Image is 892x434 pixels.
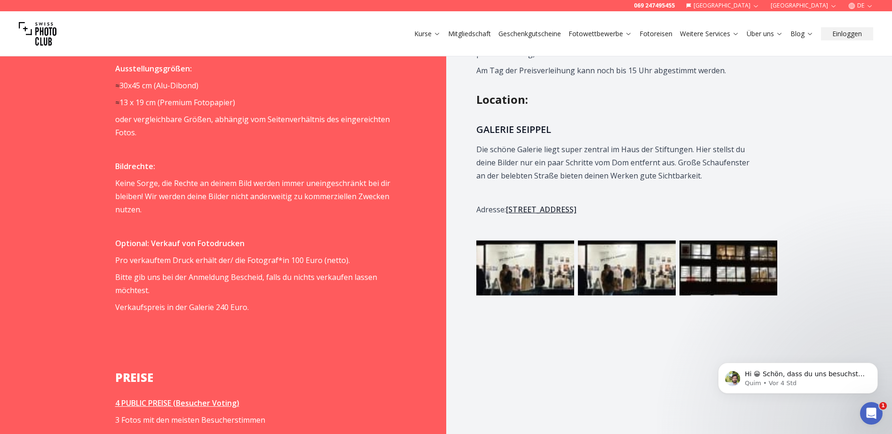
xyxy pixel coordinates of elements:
[115,80,119,91] span: ≈
[115,178,390,215] span: Keine Sorge, die Rechte an deinem Bild werden immer uneingeschränkt bei dir bleiben! Wir werden d...
[676,27,743,40] button: Weitere Services
[444,27,495,40] button: Mitgliedschaft
[115,161,155,171] strong: Bildrechte:
[115,63,192,74] strong: Ausstellungsgrößen:
[747,29,783,39] a: Über uns
[476,143,751,182] p: Die schöne Galerie liegt super zentral im Haus der Stiftungen. Hier stellst du deine Bilder nur e...
[680,29,739,39] a: Weitere Services
[821,27,873,40] button: Einloggen
[476,122,751,137] h3: GALERIE SEIPPEL
[414,29,441,39] a: Kurse
[787,27,817,40] button: Blog
[115,96,390,109] p: Premium Fotopapier)
[860,402,883,425] iframe: Intercom live chat
[448,29,491,39] a: Mitgliedschaft
[568,29,632,39] a: Fotowettbewerbe
[410,27,444,40] button: Kurse
[476,92,777,107] h2: Location :
[115,79,390,92] p: 30x45 cm (
[506,204,576,215] a: [STREET_ADDRESS]
[476,64,751,77] p: Am Tag der Preisverleihung kann noch bis 15 Uhr abgestimmt werden.
[115,398,239,408] u: 4 PUBLIC PREISE (Besucher Voting)
[115,255,350,265] span: Pro verkauftem Druck erhält der/ die Fotograf*in 100 Euro (netto).
[639,29,672,39] a: Fotoreisen
[476,203,751,216] p: Adresse:
[115,114,390,138] span: oder vergleichbare Größen, abhängig vom Seitenverhältnis des eingereichten Fotos.
[115,301,390,314] p: Verkaufspreis in der Galerie 240 Euro.
[495,27,565,40] button: Geschenkgutscheine
[115,97,119,108] span: ≈
[743,27,787,40] button: Über uns
[498,29,561,39] a: Geschenkgutscheine
[634,2,675,9] a: 069 247495455
[115,415,265,425] span: 3 Fotos mit den meisten Besucherstimmen
[704,343,892,409] iframe: Intercom notifications Nachricht
[115,238,245,248] strong: Optional: Verkauf von Fotodrucken
[115,370,153,385] strong: PREISE
[156,80,198,91] span: Alu-Dibond)
[790,29,813,39] a: Blog
[19,15,56,53] img: Swiss photo club
[115,272,377,295] span: Bitte gib uns bei der Anmeldung Bescheid, falls du nichts verkaufen lassen möchtest.
[119,97,160,108] span: 13 x 19 cm (
[879,402,887,410] span: 1
[565,27,636,40] button: Fotowettbewerbe
[636,27,676,40] button: Fotoreisen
